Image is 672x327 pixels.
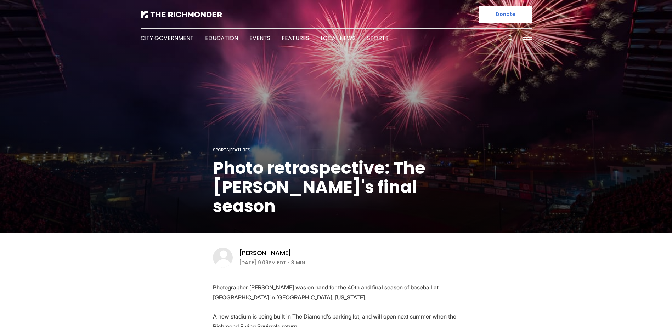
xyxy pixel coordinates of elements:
[141,11,222,18] img: The Richmonder
[239,258,286,267] time: [DATE] 9:09PM EDT
[213,159,459,216] h1: Photo retrospective: The [PERSON_NAME]'s final season
[479,6,532,23] a: Donate
[230,147,250,153] a: Features
[141,34,194,42] a: City Government
[505,33,516,44] button: Search this site
[367,34,389,42] a: Sports
[213,146,459,154] div: |
[213,282,459,302] p: Photographer [PERSON_NAME] was on hand for the 40th and final season of baseball at [GEOGRAPHIC_D...
[291,258,305,267] span: 3 min
[239,249,292,257] a: [PERSON_NAME]
[282,34,309,42] a: Features
[205,34,238,42] a: Education
[213,147,229,153] a: Sports
[321,34,356,42] a: Local News
[249,34,270,42] a: Events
